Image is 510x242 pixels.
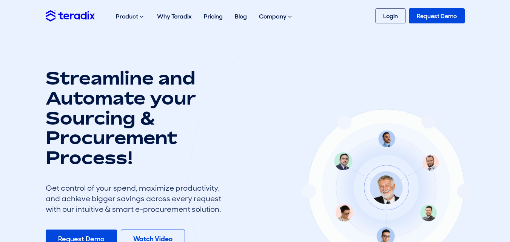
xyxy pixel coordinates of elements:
[253,5,299,29] div: Company
[46,183,227,214] div: Get control of your spend, maximize productivity, and achieve bigger savings across every request...
[151,5,198,28] a: Why Teradix
[46,68,227,168] h1: Streamline and Automate your Sourcing & Procurement Process!
[198,5,229,28] a: Pricing
[375,8,406,23] a: Login
[409,8,465,23] a: Request Demo
[229,5,253,28] a: Blog
[46,10,95,21] img: Teradix logo
[110,5,151,29] div: Product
